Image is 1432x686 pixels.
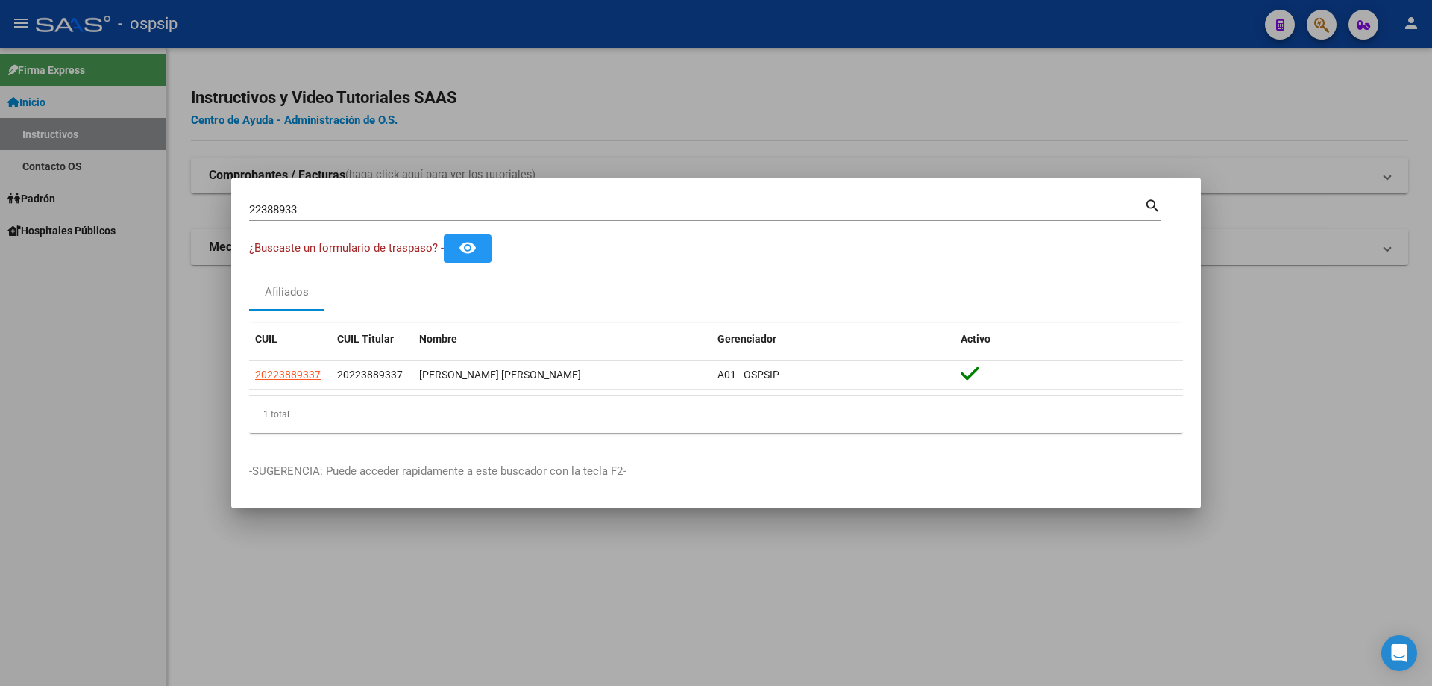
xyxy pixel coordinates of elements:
[255,369,321,381] span: 20223889337
[249,323,331,355] datatable-header-cell: CUIL
[337,369,403,381] span: 20223889337
[331,323,413,355] datatable-header-cell: CUIL Titular
[712,323,955,355] datatable-header-cell: Gerenciador
[459,239,477,257] mat-icon: remove_red_eye
[419,367,706,384] div: [PERSON_NAME] [PERSON_NAME]
[961,333,990,345] span: Activo
[1144,196,1161,213] mat-icon: search
[249,396,1183,433] div: 1 total
[717,369,779,381] span: A01 - OSPSIP
[955,323,1183,355] datatable-header-cell: Activo
[413,323,712,355] datatable-header-cell: Nombre
[255,333,277,345] span: CUIL
[249,463,1183,480] p: -SUGERENCIA: Puede acceder rapidamente a este buscador con la tecla F2-
[337,333,394,345] span: CUIL Titular
[419,333,457,345] span: Nombre
[265,284,309,301] div: Afiliados
[717,333,776,345] span: Gerenciador
[249,241,444,255] span: ¿Buscaste un formulario de traspaso? -
[1381,635,1417,671] div: Open Intercom Messenger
